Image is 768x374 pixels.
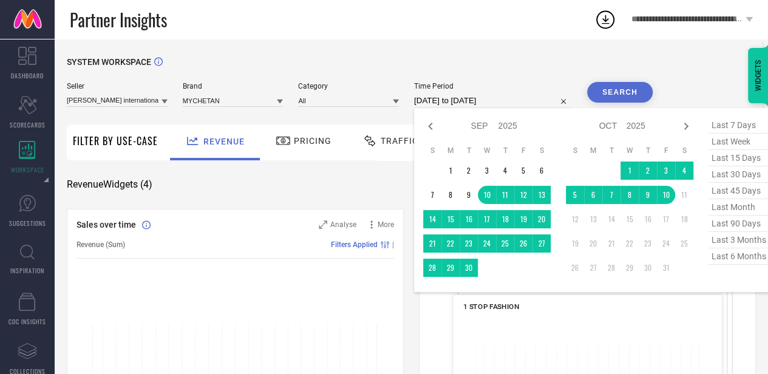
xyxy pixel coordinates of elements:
td: Sun Sep 21 2025 [423,234,441,253]
td: Sun Sep 14 2025 [423,210,441,228]
button: Search [587,82,653,103]
span: WORKSPACE [11,165,44,174]
td: Sun Sep 28 2025 [423,259,441,277]
span: Revenue (Sum) [76,240,125,249]
th: Sunday [566,146,584,155]
td: Fri Oct 10 2025 [657,186,675,204]
span: Seller [67,82,168,90]
td: Tue Sep 09 2025 [460,186,478,204]
span: SCORECARDS [10,120,46,129]
input: Select time period [414,93,572,108]
td: Fri Sep 19 2025 [514,210,532,228]
td: Mon Oct 20 2025 [584,234,602,253]
td: Mon Sep 22 2025 [441,234,460,253]
span: Category [298,82,399,90]
td: Tue Oct 21 2025 [602,234,620,253]
td: Wed Oct 15 2025 [620,210,639,228]
td: Thu Sep 18 2025 [496,210,514,228]
span: | [392,240,394,249]
td: Mon Sep 15 2025 [441,210,460,228]
th: Tuesday [602,146,620,155]
span: 1 STOP FASHION [463,302,519,311]
td: Thu Oct 23 2025 [639,234,657,253]
td: Sat Oct 18 2025 [675,210,693,228]
td: Sun Oct 05 2025 [566,186,584,204]
span: SUGGESTIONS [9,219,46,228]
span: CDC INSIGHTS [8,317,46,326]
td: Wed Oct 01 2025 [620,161,639,180]
th: Friday [657,146,675,155]
td: Fri Oct 24 2025 [657,234,675,253]
td: Sun Sep 07 2025 [423,186,441,204]
span: Filter By Use-Case [73,134,158,148]
td: Thu Sep 04 2025 [496,161,514,180]
td: Sat Sep 27 2025 [532,234,551,253]
td: Tue Oct 14 2025 [602,210,620,228]
th: Saturday [675,146,693,155]
th: Thursday [639,146,657,155]
td: Mon Oct 06 2025 [584,186,602,204]
td: Tue Sep 16 2025 [460,210,478,228]
th: Sunday [423,146,441,155]
th: Monday [584,146,602,155]
td: Wed Sep 17 2025 [478,210,496,228]
td: Sun Oct 26 2025 [566,259,584,277]
td: Thu Sep 11 2025 [496,186,514,204]
td: Mon Sep 08 2025 [441,186,460,204]
span: INSPIRATION [10,266,44,275]
td: Mon Oct 13 2025 [584,210,602,228]
span: DASHBOARD [11,71,44,80]
td: Sat Sep 20 2025 [532,210,551,228]
td: Wed Oct 29 2025 [620,259,639,277]
td: Tue Oct 07 2025 [602,186,620,204]
th: Saturday [532,146,551,155]
span: Traffic [381,136,418,146]
td: Fri Sep 26 2025 [514,234,532,253]
td: Fri Sep 05 2025 [514,161,532,180]
span: Pricing [294,136,331,146]
td: Wed Oct 22 2025 [620,234,639,253]
td: Sat Oct 04 2025 [675,161,693,180]
td: Mon Oct 27 2025 [584,259,602,277]
td: Sat Sep 06 2025 [532,161,551,180]
th: Wednesday [620,146,639,155]
th: Tuesday [460,146,478,155]
td: Wed Sep 24 2025 [478,234,496,253]
span: SYSTEM WORKSPACE [67,57,151,67]
span: Revenue [203,137,245,146]
span: Sales over time [76,220,136,229]
th: Friday [514,146,532,155]
div: Next month [679,119,693,134]
td: Wed Sep 10 2025 [478,186,496,204]
td: Sun Oct 12 2025 [566,210,584,228]
th: Wednesday [478,146,496,155]
th: Monday [441,146,460,155]
td: Sat Sep 13 2025 [532,186,551,204]
td: Wed Oct 08 2025 [620,186,639,204]
span: Analyse [330,220,356,229]
span: Partner Insights [70,7,167,32]
td: Thu Oct 30 2025 [639,259,657,277]
td: Mon Sep 01 2025 [441,161,460,180]
th: Thursday [496,146,514,155]
td: Fri Sep 12 2025 [514,186,532,204]
td: Sat Oct 25 2025 [675,234,693,253]
div: Open download list [594,8,616,30]
td: Wed Sep 03 2025 [478,161,496,180]
td: Tue Oct 28 2025 [602,259,620,277]
td: Tue Sep 02 2025 [460,161,478,180]
td: Fri Oct 03 2025 [657,161,675,180]
td: Sun Oct 19 2025 [566,234,584,253]
td: Tue Sep 30 2025 [460,259,478,277]
span: Brand [183,82,284,90]
svg: Zoom [319,220,327,229]
td: Mon Sep 29 2025 [441,259,460,277]
span: Filters Applied [331,240,378,249]
td: Fri Oct 31 2025 [657,259,675,277]
div: Previous month [423,119,438,134]
td: Thu Oct 09 2025 [639,186,657,204]
span: Revenue Widgets ( 4 ) [67,178,152,191]
td: Tue Sep 23 2025 [460,234,478,253]
td: Fri Oct 17 2025 [657,210,675,228]
td: Thu Oct 16 2025 [639,210,657,228]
